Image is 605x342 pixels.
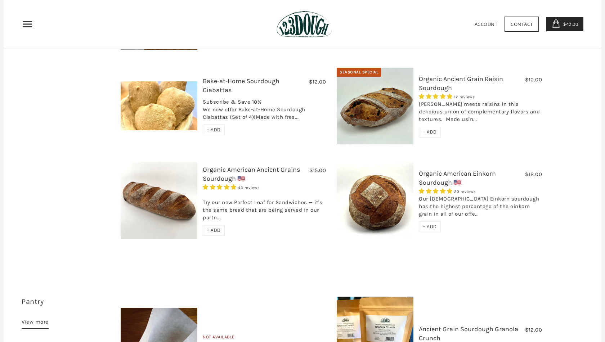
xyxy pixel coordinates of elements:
[454,189,476,194] span: 20 reviews
[505,17,539,32] a: Contact
[419,75,503,92] a: Organic Ancient Grain Raisin Sourdough
[203,77,279,94] a: Bake-at-Home Sourdough Ciabattas
[337,68,413,144] img: Organic Ancient Grain Raisin Sourdough
[423,129,437,135] span: + ADD
[207,127,221,133] span: + ADD
[525,327,542,333] span: $12.00
[419,195,542,221] div: Our [DEMOGRAPHIC_DATA] Einkorn sourdough has the highest percentage of the einkorn grain in all o...
[207,227,221,233] span: + ADD
[203,225,225,236] div: + ADD
[561,21,578,27] span: $42.00
[22,297,115,318] h3: 30 items
[525,76,542,83] span: $10.00
[22,318,49,329] a: View more
[203,98,326,125] div: Subscribe & Save 10% We now offer Bake-at-Home Sourdough Ciabattas (Set of 4)!Made with fres...
[337,68,381,77] div: Seasonal Special
[203,184,238,190] span: 4.93 stars
[419,100,542,127] div: [PERSON_NAME] meets raisins in this delicious union of complementary flavors and textures. Made u...
[337,162,413,239] img: Organic American Einkorn Sourdough 🇺🇸
[22,297,44,306] a: Pantry
[309,78,326,85] span: $12.00
[419,221,441,232] div: + ADD
[121,162,197,239] img: Organic American Ancient Grains Sourdough 🇺🇸
[419,325,518,342] a: Ancient Grain Sourdough Granola Crunch
[419,188,454,194] span: 4.95 stars
[546,17,584,31] a: $42.00
[22,18,33,30] nav: Primary
[419,170,496,186] a: Organic American Einkorn Sourdough 🇺🇸
[423,224,437,230] span: + ADD
[475,21,498,27] a: Account
[419,93,454,100] span: 5.00 stars
[525,171,542,177] span: $18.00
[203,125,225,135] div: + ADD
[203,166,300,183] a: Organic American Ancient Grains Sourdough 🇺🇸
[121,81,197,130] img: Bake-at-Home Sourdough Ciabattas
[238,185,260,190] span: 43 reviews
[454,95,475,99] span: 12 reviews
[277,11,332,38] img: 123Dough Bakery
[309,167,326,174] span: $15.00
[203,191,326,225] div: Try our new Perfect Loaf for Sandwiches — it's the same bread that are being served in our partn...
[419,127,441,138] div: + ADD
